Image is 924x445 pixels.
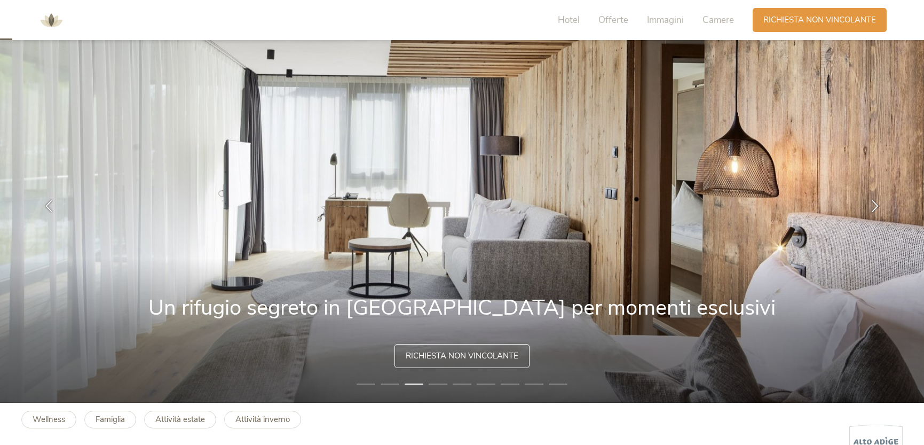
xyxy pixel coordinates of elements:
a: Attività inverno [224,411,301,428]
a: AMONTI & LUNARIS Wellnessresort [35,16,67,24]
span: Richiesta non vincolante [763,14,876,26]
b: Famiglia [96,414,125,425]
a: Famiglia [84,411,136,428]
span: Richiesta non vincolante [406,350,518,362]
span: Hotel [558,14,580,26]
span: Camere [702,14,734,26]
span: Offerte [598,14,628,26]
a: Wellness [21,411,76,428]
img: AMONTI & LUNARIS Wellnessresort [35,4,67,36]
b: Attività estate [155,414,205,425]
b: Attività inverno [235,414,290,425]
a: Attività estate [144,411,216,428]
b: Wellness [33,414,65,425]
span: Immagini [647,14,684,26]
